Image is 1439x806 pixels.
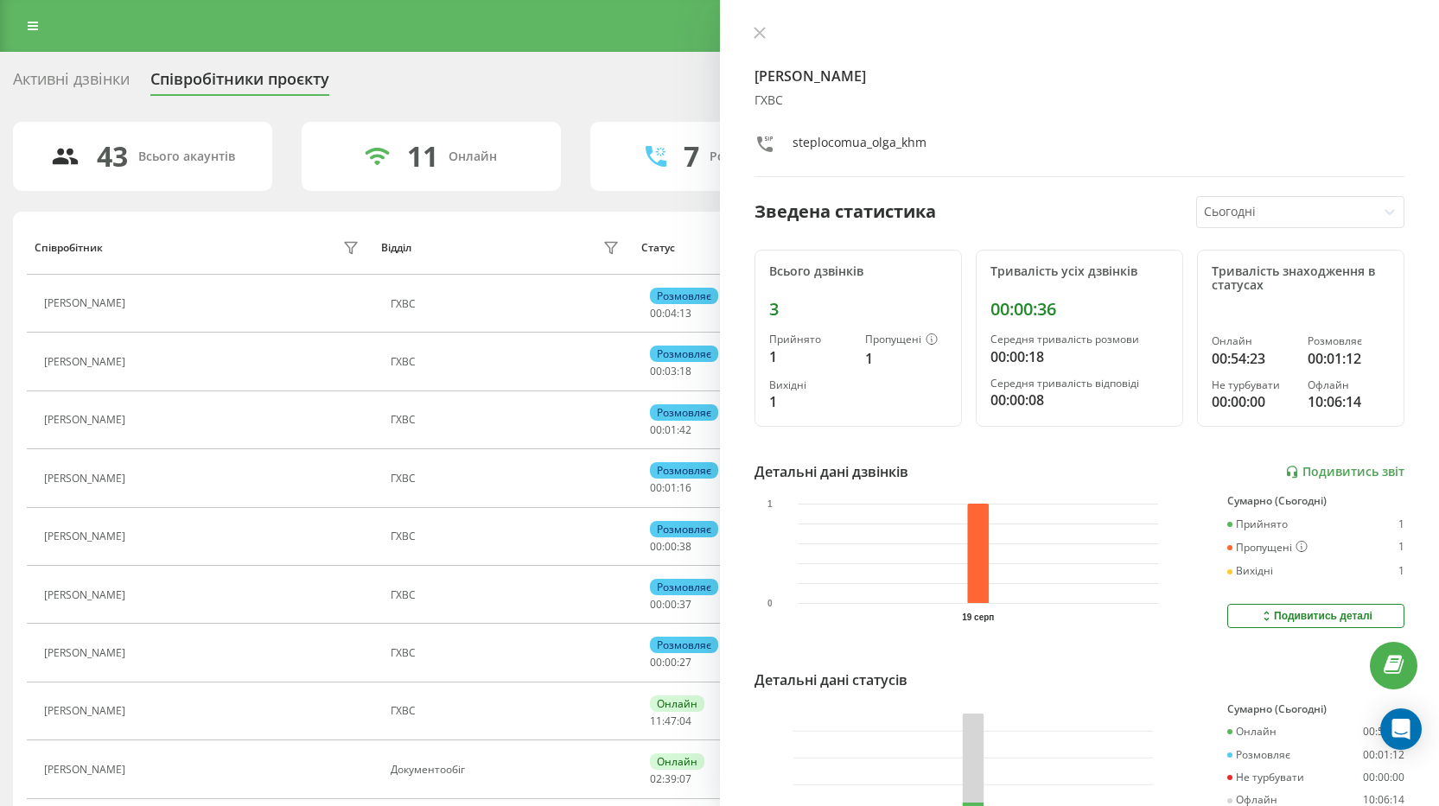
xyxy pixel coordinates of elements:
text: 0 [767,599,773,608]
div: ГХВС [391,356,624,368]
div: 11 [407,140,438,173]
span: 47 [665,714,677,728]
div: Всього дзвінків [769,264,947,279]
div: [PERSON_NAME] [44,414,130,426]
span: 00 [650,480,662,495]
div: ГХВС [391,647,624,659]
div: 1 [769,391,851,412]
div: 10:06:14 [1308,391,1390,412]
div: Онлайн [1227,726,1277,738]
span: 18 [679,364,691,378]
text: 19 серп [962,612,994,622]
div: 1 [1398,541,1404,555]
div: Тривалість усіх дзвінків [990,264,1168,279]
div: [PERSON_NAME] [44,589,130,601]
div: Розмовляє [650,288,718,304]
div: ГХВС [391,705,624,717]
span: 04 [679,714,691,728]
span: 00 [650,597,662,612]
div: Онлайн [449,149,497,164]
div: : : [650,365,691,378]
div: [PERSON_NAME] [44,356,130,368]
div: 00:00:00 [1363,771,1404,784]
div: Вихідні [1227,565,1273,577]
span: 00 [650,364,662,378]
div: ГХВС [755,93,1405,108]
span: 01 [665,422,677,437]
div: Вихідні [769,379,851,391]
a: Подивитись звіт [1285,465,1404,479]
span: 00 [650,422,662,437]
div: Всього акаунтів [138,149,235,164]
div: Тривалість знаходження в статусах [1212,264,1390,294]
div: [PERSON_NAME] [44,705,130,717]
div: 00:54:23 [1363,726,1404,738]
span: 00 [650,306,662,320]
div: ГХВС [391,473,624,485]
div: Розмовляє [1308,335,1390,347]
div: ГХВС [391,298,624,310]
div: ГХВС [391,530,624,543]
span: 04 [665,306,677,320]
span: 07 [679,771,691,786]
div: Розмовляє [650,521,718,537]
div: 7 [684,140,699,173]
div: Сумарно (Сьогодні) [1227,495,1404,507]
div: 00:00:08 [990,390,1168,410]
div: Співробітники проєкту [150,70,329,97]
div: Пропущені [1227,541,1308,555]
div: Не турбувати [1227,771,1304,784]
span: 01 [665,480,677,495]
span: 38 [679,539,691,554]
text: 1 [767,499,773,509]
div: : : [650,599,691,611]
div: : : [650,715,691,727]
div: Сумарно (Сьогодні) [1227,703,1404,715]
span: 39 [665,771,677,786]
div: : : [650,482,691,494]
div: [PERSON_NAME] [44,764,130,776]
div: 00:00:00 [1212,391,1294,412]
h4: [PERSON_NAME] [755,66,1405,86]
div: 43 [97,140,128,173]
div: Документообіг [391,764,624,776]
div: Open Intercom Messenger [1380,708,1422,750]
span: 11 [650,714,662,728]
span: 27 [679,655,691,670]
div: [PERSON_NAME] [44,473,130,485]
span: 02 [650,771,662,786]
div: Розмовляє [650,579,718,595]
div: Відділ [381,242,411,254]
div: Онлайн [650,753,704,770]
div: Онлайн [1212,335,1294,347]
div: : : [650,773,691,785]
div: Середня тривалість розмови [990,333,1168,346]
div: Зведена статистика [755,199,936,225]
div: : : [650,424,691,436]
div: Активні дзвінки [13,70,130,97]
div: Розмовляє [1227,749,1290,761]
button: Подивитись деталі [1227,604,1404,628]
span: 13 [679,306,691,320]
span: 16 [679,480,691,495]
div: Середня тривалість відповіді [990,378,1168,390]
div: 1 [865,348,947,369]
div: [PERSON_NAME] [44,647,130,659]
span: 00 [665,539,677,554]
div: Прийнято [769,333,851,346]
div: [PERSON_NAME] [44,297,130,309]
div: 00:00:18 [990,346,1168,367]
span: 37 [679,597,691,612]
span: 03 [665,364,677,378]
div: Розмовляє [650,346,718,362]
div: : : [650,308,691,320]
div: 1 [1398,518,1404,530]
div: 1 [769,346,851,367]
div: : : [650,541,691,553]
div: Офлайн [1308,379,1390,391]
div: Розмовляє [650,462,718,479]
div: : : [650,657,691,669]
span: 00 [650,655,662,670]
div: 1 [1398,565,1404,577]
div: 00:54:23 [1212,348,1294,369]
